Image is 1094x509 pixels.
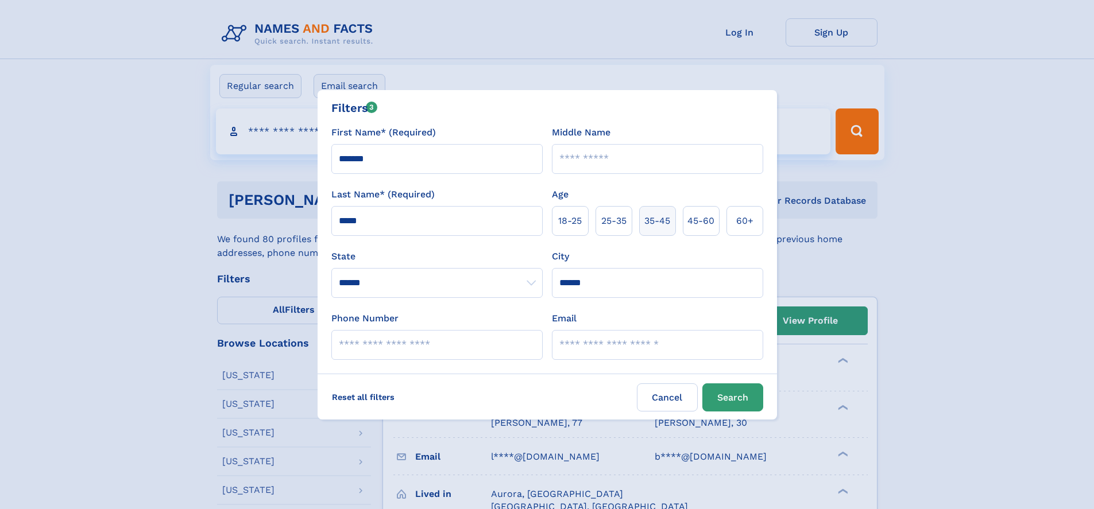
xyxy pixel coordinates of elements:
[558,214,582,228] span: 18‑25
[552,126,610,139] label: Middle Name
[601,214,627,228] span: 25‑35
[637,383,698,411] label: Cancel
[331,250,543,263] label: State
[552,312,577,325] label: Email
[331,312,399,325] label: Phone Number
[736,214,753,228] span: 60+
[702,383,763,411] button: Search
[331,99,378,116] div: Filters
[644,214,670,228] span: 35‑45
[324,383,402,411] label: Reset all filters
[552,250,569,263] label: City
[331,126,436,139] label: First Name* (Required)
[687,214,714,228] span: 45‑60
[331,188,435,201] label: Last Name* (Required)
[552,188,569,201] label: Age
